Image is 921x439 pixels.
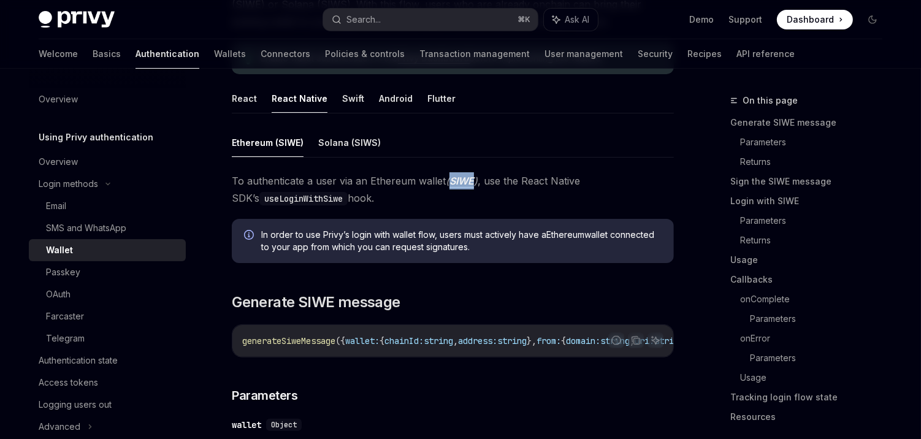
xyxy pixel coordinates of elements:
[136,39,199,69] a: Authentication
[39,130,153,145] h5: Using Privy authentication
[259,192,348,205] code: useLoginWithSiwe
[446,175,478,188] em: ( )
[232,419,261,431] div: wallet
[39,419,80,434] div: Advanced
[39,11,115,28] img: dark logo
[335,335,345,346] span: ({
[39,92,78,107] div: Overview
[39,397,112,412] div: Logging users out
[46,199,66,213] div: Email
[449,175,474,188] a: SIWE
[244,230,256,242] svg: Info
[736,39,795,69] a: API reference
[29,239,186,261] a: Wallet
[29,217,186,239] a: SMS and WhatsApp
[518,15,530,25] span: ⌘ K
[424,335,453,346] span: string
[628,332,644,348] button: Copy the contents from the code block
[271,420,297,430] span: Object
[39,155,78,169] div: Overview
[740,132,892,152] a: Parameters
[323,9,538,31] button: Search...⌘K
[730,113,892,132] a: Generate SIWE message
[527,335,537,346] span: },
[29,327,186,349] a: Telegram
[648,332,663,348] button: Ask AI
[261,229,662,253] span: In order to use Privy’s login with wallet flow, users must actively have a Ethereum wallet connec...
[39,353,118,368] div: Authentication state
[743,93,798,108] span: On this page
[46,309,84,324] div: Farcaster
[458,335,497,346] span: address:
[46,265,80,280] div: Passkey
[730,407,892,427] a: Resources
[46,243,73,258] div: Wallet
[232,84,257,113] button: React
[740,211,892,231] a: Parameters
[214,39,246,69] a: Wallets
[29,261,186,283] a: Passkey
[544,9,598,31] button: Ask AI
[379,84,413,113] button: Android
[29,88,186,110] a: Overview
[272,84,327,113] button: React Native
[730,250,892,270] a: Usage
[39,375,98,390] div: Access tokens
[29,283,186,305] a: OAuth
[380,335,384,346] span: {
[39,177,98,191] div: Login methods
[687,39,722,69] a: Recipes
[232,292,400,312] span: Generate SIWE message
[638,39,673,69] a: Security
[730,270,892,289] a: Callbacks
[345,335,380,346] span: wallet:
[750,348,892,368] a: Parameters
[497,335,527,346] span: string
[384,335,424,346] span: chainId:
[787,13,834,26] span: Dashboard
[453,335,458,346] span: ,
[566,335,600,346] span: domain:
[730,387,892,407] a: Tracking login flow state
[654,335,684,346] span: string
[419,39,530,69] a: Transaction management
[29,372,186,394] a: Access tokens
[261,39,310,69] a: Connectors
[740,368,892,387] a: Usage
[740,289,892,309] a: onComplete
[565,13,589,26] span: Ask AI
[545,39,623,69] a: User management
[29,305,186,327] a: Farcaster
[750,309,892,329] a: Parameters
[728,13,762,26] a: Support
[29,349,186,372] a: Authentication state
[29,195,186,217] a: Email
[427,84,456,113] button: Flutter
[537,335,561,346] span: from:
[689,13,714,26] a: Demo
[730,191,892,211] a: Login with SIWE
[740,329,892,348] a: onError
[232,387,297,404] span: Parameters
[29,394,186,416] a: Logging users out
[29,151,186,173] a: Overview
[863,10,882,29] button: Toggle dark mode
[232,172,674,207] span: To authenticate a user via an Ethereum wallet , use the React Native SDK’s hook.
[342,84,364,113] button: Swift
[46,221,126,235] div: SMS and WhatsApp
[740,152,892,172] a: Returns
[730,172,892,191] a: Sign the SIWE message
[318,128,381,157] button: Solana (SIWS)
[46,287,71,302] div: OAuth
[232,128,304,157] button: Ethereum (SIWE)
[242,335,335,346] span: generateSiweMessage
[39,39,78,69] a: Welcome
[93,39,121,69] a: Basics
[608,332,624,348] button: Report incorrect code
[600,335,630,346] span: string
[777,10,853,29] a: Dashboard
[561,335,566,346] span: {
[346,12,381,27] div: Search...
[635,335,654,346] span: uri:
[325,39,405,69] a: Policies & controls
